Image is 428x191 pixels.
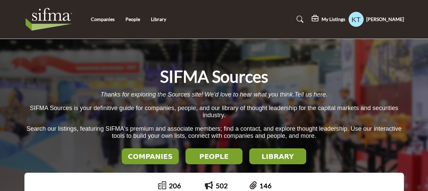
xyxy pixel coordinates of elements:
[290,14,308,25] a: Search
[188,152,240,161] h2: PEOPLE
[122,148,179,164] button: COMPANIES
[249,148,306,164] button: LIBRARY
[294,91,326,98] a: Tell us here
[169,182,181,190] a: 206
[186,148,242,164] button: PEOPLE
[124,152,177,161] h2: COMPANIES
[251,152,304,161] h2: LIBRARY
[151,16,166,22] a: Library
[100,91,327,98] span: Thanks for exploring the Sources site! We’d love to hear what you think. .
[216,182,228,190] a: 502
[125,16,140,22] a: People
[24,6,77,33] img: Site Logo
[91,16,115,22] a: Companies
[322,16,345,22] h5: My Listings
[312,15,345,23] div: My Listings
[30,105,398,119] span: SIFMA Sources is your definitive guide for companies, people, and our library of thought leadersh...
[160,66,268,87] h1: SIFMA Sources
[259,182,272,190] a: 146
[349,12,364,27] button: Show hide supplier dropdown
[26,125,402,139] span: Search our listings, featuring SIFMA's premium and associate members; find a contact, and explore...
[366,16,404,23] h5: [PERSON_NAME]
